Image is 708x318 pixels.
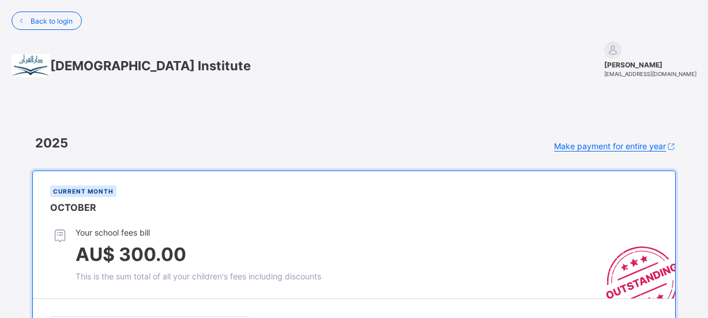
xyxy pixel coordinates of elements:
span: This is the sum total of all your children's fees including discounts [76,271,321,281]
span: OCTOBER [50,202,96,213]
img: School logo [12,54,50,77]
span: [EMAIL_ADDRESS][DOMAIN_NAME] [604,71,696,77]
img: outstanding-stamp.3c148f88c3ebafa6da95868fa43343a1.svg [592,233,675,298]
img: default.svg [604,41,622,59]
span: [DEMOGRAPHIC_DATA] Institute [50,58,251,73]
span: Current Month [53,188,114,195]
span: AU$ 300.00 [76,243,186,266]
span: Your school fees bill [76,228,321,237]
span: Back to login [31,17,73,25]
span: [PERSON_NAME] [604,60,696,69]
span: Make payment for entire year [554,141,666,151]
span: 2025 [35,135,68,150]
